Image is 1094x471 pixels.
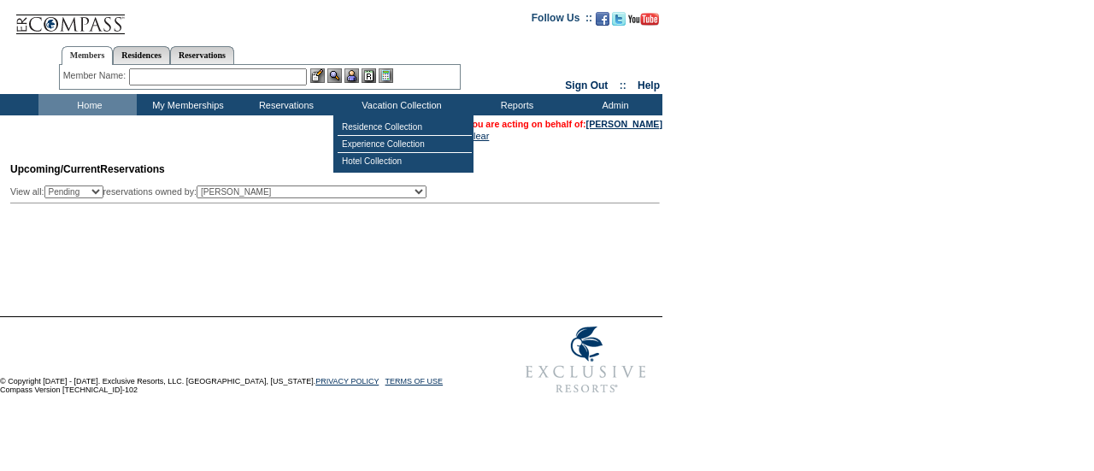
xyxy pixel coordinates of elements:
img: Reservations [362,68,376,83]
a: Become our fan on Facebook [596,17,609,27]
a: Follow us on Twitter [612,17,626,27]
span: You are acting on behalf of: [467,119,662,129]
td: Experience Collection [338,136,472,153]
a: Help [638,79,660,91]
td: My Memberships [137,94,235,115]
img: Become our fan on Facebook [596,12,609,26]
img: Exclusive Resorts [509,317,662,403]
img: Follow us on Twitter [612,12,626,26]
td: Home [38,94,137,115]
a: Sign Out [565,79,608,91]
span: Reservations [10,163,165,175]
a: TERMS OF USE [385,377,444,386]
td: Admin [564,94,662,115]
a: Members [62,46,114,65]
td: Follow Us :: [532,10,592,31]
a: Residences [113,46,170,64]
td: Hotel Collection [338,153,472,169]
td: Reservations [235,94,333,115]
td: Residence Collection [338,119,472,136]
div: Member Name: [63,68,129,83]
img: b_edit.gif [310,68,325,83]
a: Reservations [170,46,234,64]
img: Subscribe to our YouTube Channel [628,13,659,26]
img: View [327,68,342,83]
div: View all: reservations owned by: [10,185,434,198]
a: Clear [467,131,489,141]
span: :: [620,79,626,91]
span: Upcoming/Current [10,163,100,175]
td: Vacation Collection [333,94,466,115]
td: Reports [466,94,564,115]
a: Subscribe to our YouTube Channel [628,17,659,27]
a: [PERSON_NAME] [586,119,662,129]
img: Impersonate [344,68,359,83]
img: b_calculator.gif [379,68,393,83]
a: PRIVACY POLICY [315,377,379,386]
